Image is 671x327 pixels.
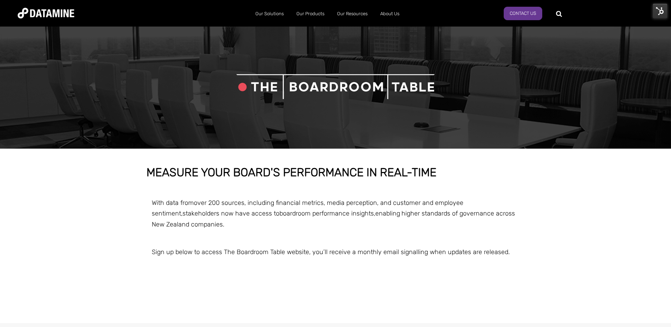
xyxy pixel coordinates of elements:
span: boardroom performance insights, [279,210,375,217]
a: About Us [374,5,406,23]
h1: MEASURE YOUR BOARD'S PERFORMANCE IN REAL-TIME [146,166,525,179]
span: With data from , including financial metrics, media perception, and customer and employee sentiment, [152,199,463,218]
a: Contact us [504,7,542,20]
a: Our Resources [331,5,374,23]
span: takeholders now have access to enabling [186,210,400,217]
span: over 200 sources [194,199,244,207]
iframe: Embedded CTA [268,277,403,298]
span: Sign up below to access The Boardroom Table website, you’ll receive a monthly email signalling wh... [152,248,510,256]
a: Our Solutions [249,5,290,23]
span: higher standards of governance across New Zealand companies [152,210,515,228]
img: HubSpot Tools Menu Toggle [653,4,667,18]
img: Datamine [18,8,74,18]
span: . [223,220,224,228]
a: Our Products [290,5,331,23]
span: s [183,210,186,217]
